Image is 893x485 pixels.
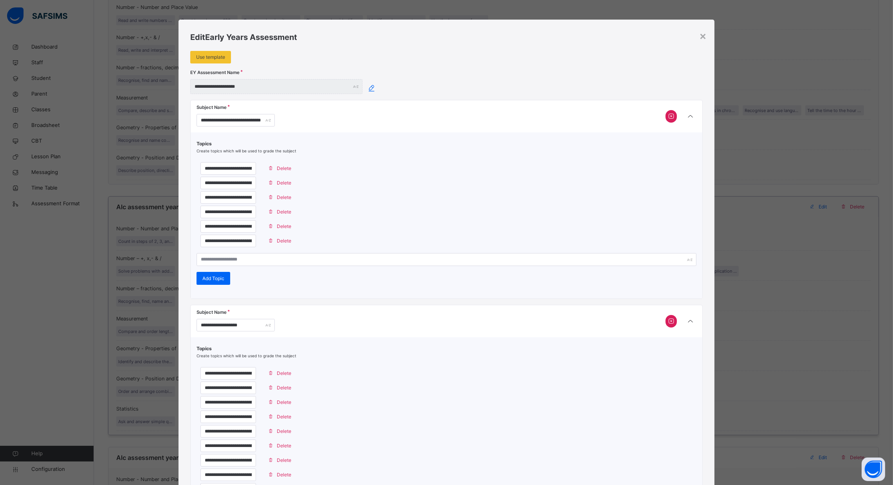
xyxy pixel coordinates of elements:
[190,33,297,42] span: Edit Early Years Assessment
[666,315,677,328] div: Only traits without subtraits can be deleted
[197,140,696,147] span: Topics
[197,148,296,153] span: Create topics which will be used to grade the subject
[197,105,227,110] span: Subject Name
[277,194,291,201] span: Delete
[277,413,291,420] span: Delete
[686,112,695,122] i: arrow
[277,208,291,215] span: Delete
[190,100,703,299] div: [object Object]
[190,69,240,76] label: EY Asssessment Name
[686,317,695,327] i: arrow
[277,457,291,464] span: Delete
[196,54,225,61] span: Use template
[699,27,707,44] div: ×
[277,384,291,391] span: Delete
[277,179,291,186] span: Delete
[277,237,291,244] span: Delete
[666,110,677,123] div: Only traits without subtraits can be deleted
[277,471,291,478] span: Delete
[202,275,224,282] span: Add Topic
[277,428,291,435] span: Delete
[197,309,227,315] span: Subject Name
[197,345,696,352] span: Topics
[277,399,291,406] span: Delete
[277,165,291,172] span: Delete
[277,370,291,377] span: Delete
[862,458,885,481] button: Open asap
[277,442,291,449] span: Delete
[197,353,296,358] span: Create topics which will be used to grade the subject
[277,223,291,230] span: Delete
